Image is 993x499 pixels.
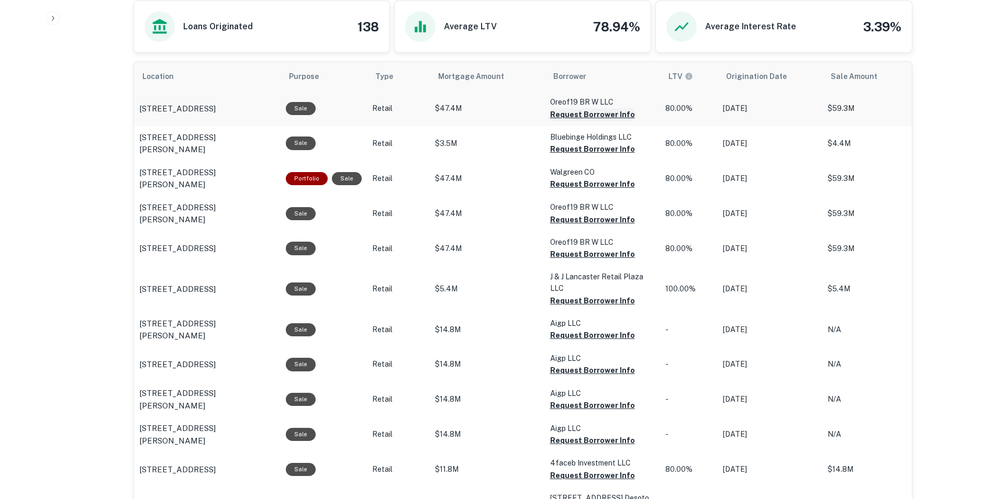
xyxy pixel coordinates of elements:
[435,283,540,294] p: $5.4M
[668,71,693,82] div: LTVs displayed on the website are for informational purposes only and may be reported incorrectly...
[435,103,540,114] p: $47.4M
[435,324,540,335] p: $14.8M
[723,208,817,219] p: [DATE]
[139,463,275,476] a: [STREET_ADDRESS]
[550,353,655,364] p: Aigp LLC
[435,359,540,370] p: $14.8M
[139,131,275,156] a: [STREET_ADDRESS][PERSON_NAME]
[665,394,712,405] p: -
[139,201,275,226] a: [STREET_ADDRESS][PERSON_NAME]
[435,173,540,184] p: $47.4M
[286,207,316,220] div: Sale
[358,17,379,36] h4: 138
[139,463,216,476] p: [STREET_ADDRESS]
[550,423,655,434] p: Aigp LLC
[665,324,712,335] p: -
[372,173,425,184] p: Retail
[723,173,817,184] p: [DATE]
[332,172,362,185] div: Sale
[139,103,216,115] p: [STREET_ADDRESS]
[828,464,911,475] p: $14.8M
[550,271,655,294] p: J & J Lancaster Retail Plaza LLC
[372,283,425,294] p: Retail
[286,282,316,296] div: Sale
[550,201,655,213] p: Oreof19 BR W LLC
[550,434,635,447] button: Request Borrower Info
[550,364,635,377] button: Request Borrower Info
[828,208,911,219] p: $59.3M
[665,138,712,149] p: 80.00%
[435,394,540,405] p: $14.8M
[139,387,275,412] a: [STREET_ADDRESS][PERSON_NAME]
[367,62,430,91] th: Type
[723,359,817,370] p: [DATE]
[723,103,817,114] p: [DATE]
[286,358,316,371] div: Sale
[593,17,640,36] h4: 78.94%
[828,324,911,335] p: N/A
[139,422,275,447] p: [STREET_ADDRESS][PERSON_NAME]
[828,394,911,405] p: N/A
[665,283,712,294] p: 100.00%
[941,415,993,466] iframe: Chat Widget
[286,393,316,406] div: Sale
[142,70,187,83] span: Location
[139,358,275,371] a: [STREET_ADDRESS]
[828,243,911,254] p: $59.3M
[665,359,712,370] p: -
[668,71,683,82] h6: LTV
[665,429,712,440] p: -
[828,359,911,370] p: N/A
[723,464,817,475] p: [DATE]
[139,317,275,342] a: [STREET_ADDRESS][PERSON_NAME]
[286,137,316,150] div: Sale
[286,172,328,185] div: This is a portfolio loan with 2 properties
[372,138,425,149] p: Retail
[550,457,655,469] p: 4faceb Investment LLC
[665,464,712,475] p: 80.00%
[828,283,911,294] p: $5.4M
[286,242,316,255] div: Sale
[435,243,540,254] p: $47.4M
[139,242,275,255] a: [STREET_ADDRESS]
[726,70,800,83] span: Origination Date
[723,394,817,405] p: [DATE]
[550,143,635,155] button: Request Borrower Info
[139,242,216,255] p: [STREET_ADDRESS]
[550,236,655,248] p: Oreof19 BR W LLC
[828,103,911,114] p: $59.3M
[550,213,635,226] button: Request Borrower Info
[139,358,216,371] p: [STREET_ADDRESS]
[665,243,712,254] p: 80.00%
[668,71,707,82] span: LTVs displayed on the website are for informational purposes only and may be reported incorrectly...
[665,103,712,114] p: 80.00%
[723,324,817,335] p: [DATE]
[435,464,540,475] p: $11.8M
[822,62,917,91] th: Sale Amount
[375,70,407,83] span: Type
[286,102,316,115] div: Sale
[286,428,316,441] div: Sale
[550,294,635,307] button: Request Borrower Info
[139,283,275,296] a: [STREET_ADDRESS]
[550,96,655,108] p: Oreof19 BR W LLC
[139,283,216,296] p: [STREET_ADDRESS]
[372,103,425,114] p: Retail
[550,329,635,342] button: Request Borrower Info
[372,394,425,405] p: Retail
[435,429,540,440] p: $14.8M
[550,388,655,399] p: Aigp LLC
[550,317,655,329] p: Aigp LLC
[444,20,497,33] h6: Average LTV
[550,108,635,121] button: Request Borrower Info
[139,166,275,191] a: [STREET_ADDRESS][PERSON_NAME]
[435,208,540,219] p: $47.4M
[281,62,367,91] th: Purpose
[550,469,635,482] button: Request Borrower Info
[723,243,817,254] p: [DATE]
[665,173,712,184] p: 80.00%
[705,20,796,33] h6: Average Interest Rate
